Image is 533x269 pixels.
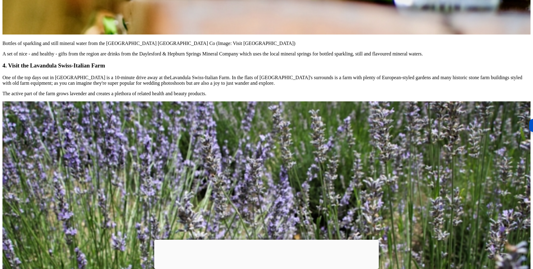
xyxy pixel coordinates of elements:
p: The active part of the farm grows lavender and creates a plethora of related health and beauty pr... [2,91,531,96]
p: One of the top days out in [GEOGRAPHIC_DATA] is a 10-minute drive away at the . In the flats of [... [2,75,531,86]
iframe: Advertisement [154,240,379,267]
p: A set of nice - and healthy - gifts from the region are drinks from the Daylesford & Hepburn Spri... [2,51,531,57]
p: Bottles of sparkling and still mineral water from the [GEOGRAPHIC_DATA] [GEOGRAPHIC_DATA] Co (Ima... [2,41,531,46]
a: Lavandula Swiss-Italian Farm [170,75,229,80]
h3: 4. Visit the Lavandula Swiss-Italian Farm [2,62,531,69]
